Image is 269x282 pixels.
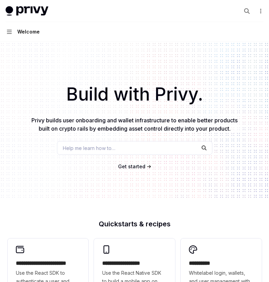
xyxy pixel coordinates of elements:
div: Welcome [17,28,40,36]
span: Help me learn how to… [63,144,115,152]
span: Get started [118,163,145,169]
button: More actions [257,6,263,16]
img: light logo [6,6,48,16]
a: Get started [118,163,145,170]
h2: Quickstarts & recipes [8,220,262,227]
button: Open search [241,6,252,17]
h1: Build with Privy. [11,81,258,108]
span: Privy builds user onboarding and wallet infrastructure to enable better products built on crypto ... [31,117,238,132]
